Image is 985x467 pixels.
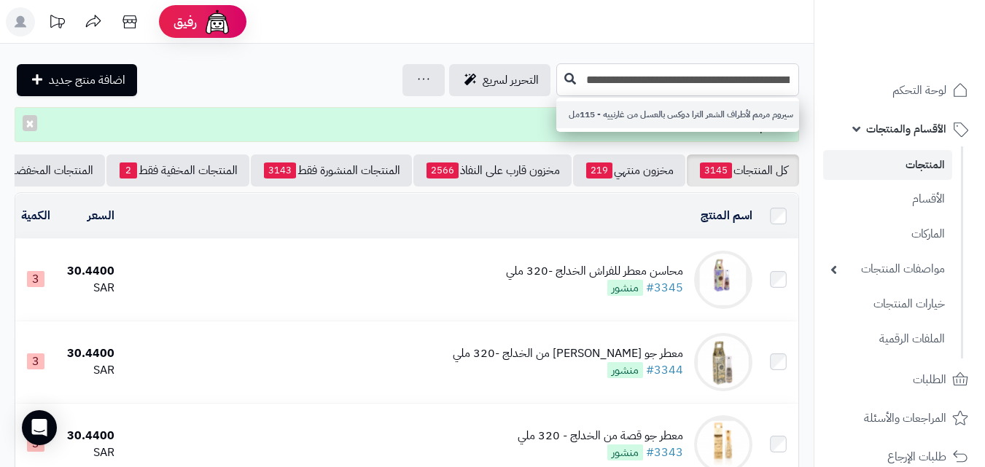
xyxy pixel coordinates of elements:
span: 2 [120,162,137,178]
span: 3 [27,271,44,287]
span: المراجعات والأسئلة [864,408,946,428]
a: السعر [87,207,114,224]
a: الماركات [823,219,952,250]
img: معطر جو محاسن عبايه من الخدلج -320 ملي [694,333,752,391]
a: الملفات الرقمية [823,323,952,355]
a: الأقسام [823,184,952,215]
span: الطلبات [913,369,946,390]
div: SAR [62,362,114,379]
img: محاسن معطر للفراش الخدلج -320 ملي [694,251,752,309]
span: 3145 [700,162,732,178]
a: كل المنتجات3145 [687,154,799,187]
div: 30.4400 [62,428,114,444]
a: المنتجات [823,150,952,180]
a: اسم المنتج [701,207,752,224]
a: التحرير لسريع [449,64,550,96]
span: الأقسام والمنتجات [866,119,946,139]
a: #3343 [646,444,683,461]
span: التحرير لسريع [483,71,539,89]
span: 219 [586,162,612,178]
a: لوحة التحكم [823,73,976,108]
a: الكمية [21,207,50,224]
span: رفيق [174,13,197,31]
a: تحديثات المنصة [39,7,75,40]
span: منشور [607,280,643,296]
a: مخزون قارب على النفاذ2566 [413,154,572,187]
a: #3344 [646,361,683,379]
span: 3143 [264,162,296,178]
div: Open Intercom Messenger [22,410,57,445]
button: × [23,115,37,131]
a: المراجعات والأسئلة [823,401,976,436]
span: 3 [27,436,44,452]
img: ai-face.png [203,7,232,36]
a: المنتجات المنشورة فقط3143 [251,154,412,187]
a: الطلبات [823,362,976,397]
a: سيروم مرمم لأطراف الشعر الترا دوكس بالعسل من غارنييه - 115مل [556,101,799,128]
div: SAR [62,280,114,297]
div: تم التعديل! [15,107,799,142]
a: اضافة منتج جديد [17,64,137,96]
span: اضافة منتج جديد [49,71,125,89]
span: طلبات الإرجاع [887,447,946,467]
div: محاسن معطر للفراش الخدلج -320 ملي [506,263,683,280]
img: logo-2.png [886,41,971,71]
span: لوحة التحكم [892,80,946,101]
a: مخزون منتهي219 [573,154,685,187]
div: 30.4400 [62,263,114,280]
div: معطر جو قصة من الخدلج - 320 ملي [518,428,683,444]
a: خيارات المنتجات [823,289,952,320]
div: SAR [62,444,114,461]
a: مواصفات المنتجات [823,254,952,285]
div: 30.4400 [62,345,114,362]
span: منشور [607,362,643,378]
span: 2566 [427,162,459,178]
a: المنتجات المخفية فقط2 [106,154,249,187]
a: #3345 [646,279,683,297]
span: منشور [607,444,643,460]
span: 3 [27,353,44,369]
div: معطر جو [PERSON_NAME] من الخدلج -320 ملي [453,345,683,362]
